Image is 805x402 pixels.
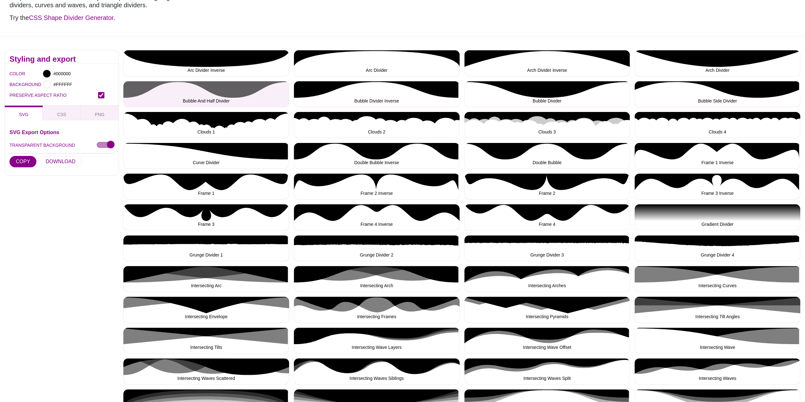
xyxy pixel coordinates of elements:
button: Clouds 4 [635,112,800,138]
button: Intersecting Wave Offset [464,328,630,354]
button: Frame 3 Inverse [635,174,800,200]
span: PNG [95,112,104,117]
button: Arch Divider [635,50,800,76]
button: Double Bubble Inverse [294,143,460,169]
button: Gradient Divider [635,204,800,230]
button: Grunge Divider 4 [635,235,800,261]
button: Intersecting Waves Siblings [294,358,460,384]
button: Bubble Divider Inverse [294,81,460,107]
span: CSS [57,112,66,117]
button: Clouds 1 [123,112,289,138]
button: Intersecting Waves Split [464,358,630,384]
button: Intersecting Waves [635,358,800,384]
button: Intersecting Wave [635,328,800,354]
button: Double Bubble [464,143,630,169]
button: Intersecting Arc [123,266,289,292]
button: Bubble And Half Divider [123,81,289,107]
button: COPY [9,156,36,167]
h3: SVG Export Options [9,130,114,135]
button: Bubble Side Divider [635,81,800,107]
button: Clouds 2 [294,112,460,138]
button: DOWNLOAD [39,156,82,167]
a: CSS Shape Divider Generator [29,14,114,21]
button: Intersecting Arches [464,266,630,292]
button: Intersecting Arch [294,266,460,292]
button: Intersecting Wave Layers [294,328,460,354]
h2: Styling and export [9,57,114,62]
label: COLOR [9,70,17,78]
button: Clouds 3 [464,112,630,138]
button: Frame 4 [464,204,630,230]
p: Try the . [9,14,190,22]
button: Arch Divider Inverse [464,50,630,76]
button: Bubble Divider [464,81,630,107]
button: Curve Divider [123,143,289,169]
button: Intersecting Tilts [123,328,289,354]
button: Frame 1 [123,174,289,200]
button: Arc Divider [294,50,460,76]
button: Grunge Divider 2 [294,235,460,261]
label: TRANSPARENT BACKGROUND [9,141,75,149]
button: Frame 2 Inverse [294,174,460,200]
button: PNG [81,106,119,120]
button: Frame 1 Inverse [635,143,800,169]
button: Frame 4 Inverse [294,204,460,230]
button: Grunge Divider 3 [464,235,630,261]
button: Intersecting Envelope [123,297,289,323]
button: Frame 3 [123,204,289,230]
button: Intersecting Waves Scattered [123,358,289,384]
button: Intersecting Pyramids [464,297,630,323]
label: BACKGROUND [9,80,17,89]
button: Arc Divider Inverse [123,50,289,76]
button: CSS [43,106,81,120]
label: PRESERVE ASPECT RATIO [9,91,98,99]
button: Intersecting Frames [294,297,460,323]
button: Frame 2 [464,174,630,200]
button: Intersecting Curves [635,266,800,292]
button: Intersecting Tilt Angles [635,297,800,323]
button: Grunge Divider 1 [123,235,289,261]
